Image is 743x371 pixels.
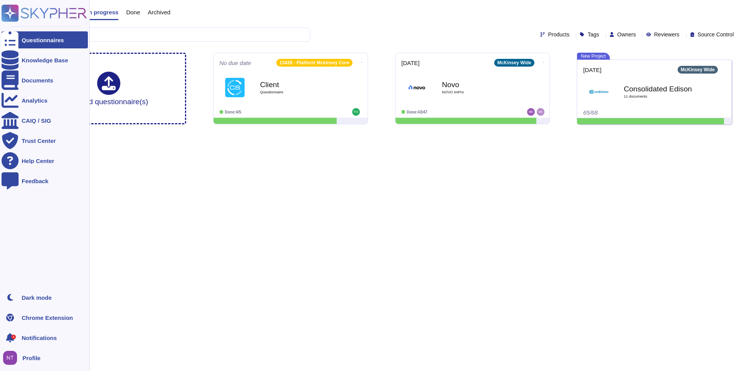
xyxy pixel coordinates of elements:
[678,66,718,74] div: McKinsey Wide
[22,158,54,164] div: Help Center
[2,172,88,189] a: Feedback
[617,32,636,37] span: Owners
[126,9,140,15] span: Done
[407,110,427,114] span: Done: 43/47
[401,60,419,66] span: [DATE]
[587,32,599,37] span: Tags
[31,28,310,41] input: Search by keywords
[22,355,41,361] span: Profile
[2,112,88,129] a: CAIQ / SIG
[2,52,88,69] a: Knowledge Base
[624,85,701,93] b: Consolidated Edison
[2,132,88,149] a: Trust Center
[276,59,353,67] div: 13428 - Platform Mckinsey Core
[260,90,337,94] span: Questionnaire
[494,59,534,67] div: McKinsey Wide
[407,78,426,97] img: Logo
[2,349,22,366] button: user
[583,109,598,116] span: 65/68
[260,81,337,88] b: Client
[2,309,88,326] a: Chrome Extension
[352,108,360,116] img: user
[22,178,48,184] div: Feedback
[2,152,88,169] a: Help Center
[69,72,148,105] div: Upload questionnaire(s)
[148,9,170,15] span: Archived
[225,78,245,97] img: Logo
[22,57,68,63] div: Knowledge Base
[442,90,519,94] span: NOVO ImPro
[548,32,569,37] span: Products
[589,82,608,101] img: Logo
[22,315,73,321] div: Chrome Extension
[624,94,701,98] span: 11 document s
[22,295,52,301] div: Dark mode
[3,351,17,365] img: user
[22,37,64,43] div: Questionnaires
[2,92,88,109] a: Analytics
[654,32,679,37] span: Reviewers
[22,77,53,83] div: Documents
[577,53,610,60] span: New Project
[2,72,88,89] a: Documents
[11,335,16,339] div: 1
[22,138,56,144] div: Trust Center
[225,110,241,114] span: Done: 4/5
[219,60,251,66] span: No due date
[537,108,544,116] img: user
[22,98,48,103] div: Analytics
[22,335,57,341] span: Notifications
[583,67,601,73] span: [DATE]
[442,81,519,88] b: Novo
[527,108,535,116] img: user
[87,9,118,15] span: In progress
[698,32,734,37] span: Source Control
[22,118,51,124] div: CAIQ / SIG
[2,31,88,48] a: Questionnaires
